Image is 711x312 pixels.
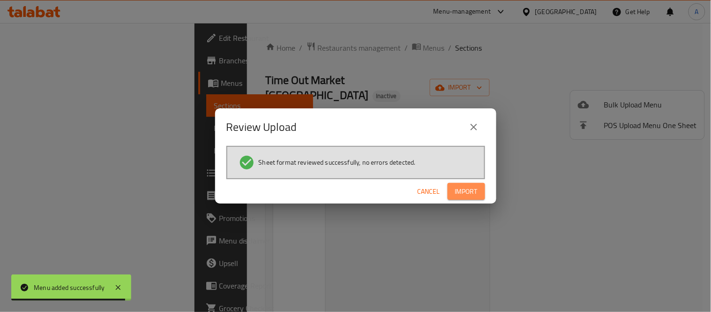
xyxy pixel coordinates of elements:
[455,186,478,198] span: Import
[418,186,440,198] span: Cancel
[448,183,485,200] button: Import
[226,120,297,135] h2: Review Upload
[259,158,416,167] span: Sheet format reviewed successfully, no errors detected.
[414,183,444,200] button: Cancel
[34,282,105,293] div: Menu added successfully
[463,116,485,138] button: close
